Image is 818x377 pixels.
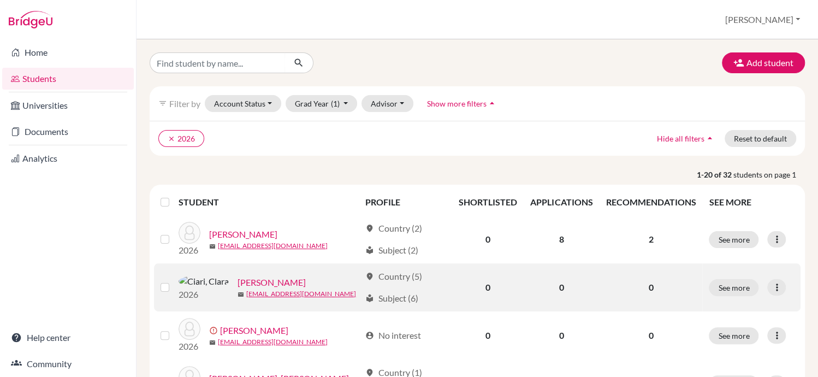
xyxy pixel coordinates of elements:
th: SHORTLISTED [452,189,524,215]
div: Subject (6) [365,292,418,305]
span: Filter by [169,98,200,109]
span: Show more filters [427,99,487,108]
th: APPLICATIONS [524,189,599,215]
span: location_on [365,224,374,233]
th: STUDENT [179,189,359,215]
td: 8 [524,215,599,263]
i: clear [168,135,175,143]
th: PROFILE [359,189,452,215]
button: See more [709,279,758,296]
img: Fujikawa, Marika [179,318,200,340]
span: mail [209,243,216,250]
a: Universities [2,95,134,116]
a: [EMAIL_ADDRESS][DOMAIN_NAME] [246,289,356,299]
img: Brown, Kate [179,222,200,244]
p: 2 [606,233,696,246]
span: mail [209,339,216,346]
a: [PERSON_NAME] [220,324,288,337]
a: Community [2,353,134,375]
button: Add student [722,52,805,73]
button: Advisor [361,95,413,112]
a: Documents [2,121,134,143]
div: No interest [365,329,421,342]
span: location_on [365,272,374,281]
button: See more [709,327,758,344]
a: Help center [2,327,134,349]
div: Subject (2) [365,244,418,257]
input: Find student by name... [150,52,285,73]
strong: 1-20 of 32 [697,169,733,180]
p: 2026 [179,244,200,257]
a: Analytics [2,148,134,169]
span: (1) [331,99,340,108]
i: filter_list [158,99,167,108]
button: Hide all filtersarrow_drop_up [648,130,725,147]
a: Students [2,68,134,90]
p: 2026 [179,288,229,301]
p: 0 [606,281,696,294]
a: [PERSON_NAME] [209,228,277,241]
img: Bridge-U [9,11,52,28]
span: error_outline [209,326,220,335]
td: 0 [452,215,524,263]
button: clear2026 [158,130,204,147]
div: Country (2) [365,222,422,235]
a: [PERSON_NAME] [238,276,306,289]
button: Show more filtersarrow_drop_up [418,95,507,112]
span: Hide all filters [657,134,704,143]
a: [EMAIL_ADDRESS][DOMAIN_NAME] [218,241,328,251]
span: local_library [365,246,374,255]
a: [EMAIL_ADDRESS][DOMAIN_NAME] [218,337,328,347]
th: SEE MORE [702,189,801,215]
th: RECOMMENDATIONS [599,189,702,215]
td: 0 [524,263,599,311]
span: students on page 1 [733,169,805,180]
span: location_on [365,368,374,377]
button: See more [709,231,758,248]
button: [PERSON_NAME] [720,9,805,30]
td: 0 [524,311,599,360]
span: local_library [365,294,374,303]
button: Grad Year(1) [286,95,358,112]
span: account_circle [365,331,374,340]
button: Reset to default [725,130,796,147]
td: 0 [452,311,524,360]
td: 0 [452,263,524,311]
button: Account Status [205,95,281,112]
i: arrow_drop_up [487,98,497,109]
img: Ciari, Clara [179,275,229,288]
i: arrow_drop_up [704,133,715,144]
a: Home [2,42,134,63]
span: mail [238,291,244,298]
div: Country (5) [365,270,422,283]
p: 0 [606,329,696,342]
p: 2026 [179,340,200,353]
